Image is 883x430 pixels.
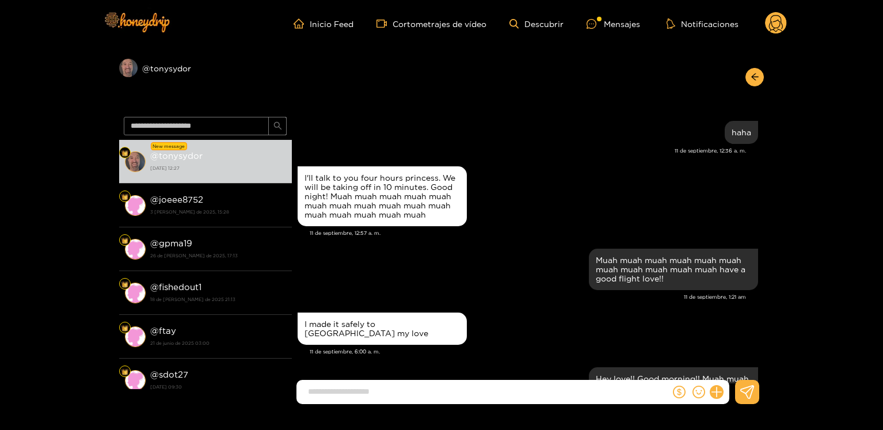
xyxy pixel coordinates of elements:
[150,210,229,214] font: 3 [PERSON_NAME] de 2025, 15:28
[125,370,146,391] img: conversación
[675,148,746,154] font: 11 de septiembre, 12:36 a. m.
[121,281,128,288] img: Nivel de ventilador
[376,18,393,29] span: cámara de vídeo
[268,117,287,135] button: buscar
[150,341,210,345] font: 21 de junio de 2025 03:00
[310,349,380,355] font: 11 de septiembre, 6:00 a. m.
[150,163,286,173] strong: [DATE] 12:27
[150,326,176,336] font: @ftay
[150,385,182,389] font: [DATE] 09:30
[589,249,758,290] div: Sep. 11, 1:21 am
[294,18,310,29] span: hogar
[681,20,739,28] font: Notificaciones
[150,151,203,161] font: @tonysydor
[159,370,188,379] font: sdot27
[524,20,564,28] font: Descubrir
[125,283,146,303] img: conversación
[159,238,192,248] font: gpma19
[121,325,128,332] img: Nivel de ventilador
[150,195,159,204] font: @
[310,230,380,236] font: 11 de septiembre, 12:57 a. m.
[692,386,705,398] span: sonrisa
[125,195,146,216] img: conversación
[159,282,201,292] font: fishedout1
[596,374,751,411] div: Hey love!! Good morning!! Muah muah muah muah muah muah muah muah muah muah muah muah muah muah m...
[745,68,764,86] button: flecha izquierda
[751,73,759,82] span: flecha izquierda
[151,142,187,150] div: New message
[298,313,467,345] div: Sep. 11, 6:00 am
[121,193,128,200] img: Nivel de ventilador
[121,368,128,375] img: Nivel de ventilador
[150,370,159,379] font: @
[121,150,128,157] img: Nivel de ventilador
[125,326,146,347] img: conversación
[376,18,486,29] a: Cortometrajes de vídeo
[150,282,159,292] font: @
[725,121,758,144] div: Sep. 11, 12:36 am
[663,18,742,29] button: Notificaciones
[684,294,746,300] font: 11 de septiembre, 1:21 am
[509,19,564,29] a: Descubrir
[298,166,467,226] div: Sep. 11, 12:57 am
[159,195,203,204] font: joeee8752
[393,20,486,28] font: Cortometrajes de vídeo
[119,59,292,95] div: @tonysydor​
[305,173,460,219] div: I'll talk to you four hours princess. We will be taking off in 10 minutes. Good night! Muah muah ...
[310,20,353,28] font: Inicio Feed
[596,256,751,283] div: Muah muah muah muah muah muah muah muah muah muah muah have a good flight love!!
[150,238,159,248] font: @
[125,239,146,260] img: conversación
[732,128,751,137] div: haha
[604,20,640,28] font: Mensajes
[142,64,191,73] font: @tonysydor
[150,297,235,302] font: 18 de [PERSON_NAME] de 2025 21:13
[671,383,688,401] button: dólar
[673,386,686,398] span: dólar
[589,367,758,418] div: Sep. 11, 11:16 am
[150,253,238,258] font: 26 de [PERSON_NAME] de 2025, 17:13
[121,237,128,244] img: Nivel de ventilador
[294,18,353,29] a: Inicio Feed
[273,121,282,131] span: buscar
[305,319,460,338] div: I made it safely to [GEOGRAPHIC_DATA] my love
[125,151,146,172] img: conversación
